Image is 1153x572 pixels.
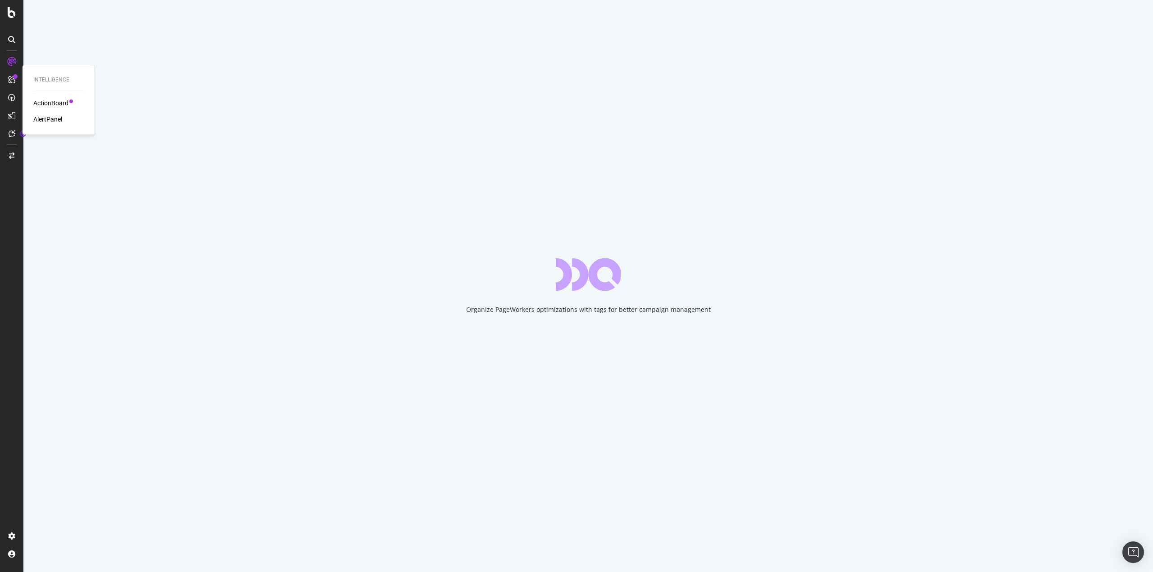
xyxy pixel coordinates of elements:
div: Intelligence [33,76,84,84]
div: animation [556,258,621,291]
div: Open Intercom Messenger [1122,541,1144,563]
a: AlertPanel [33,115,62,124]
a: ActionBoard [33,99,68,108]
div: Organize PageWorkers optimizations with tags for better campaign management [466,305,711,314]
div: Tooltip anchor [19,130,27,138]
